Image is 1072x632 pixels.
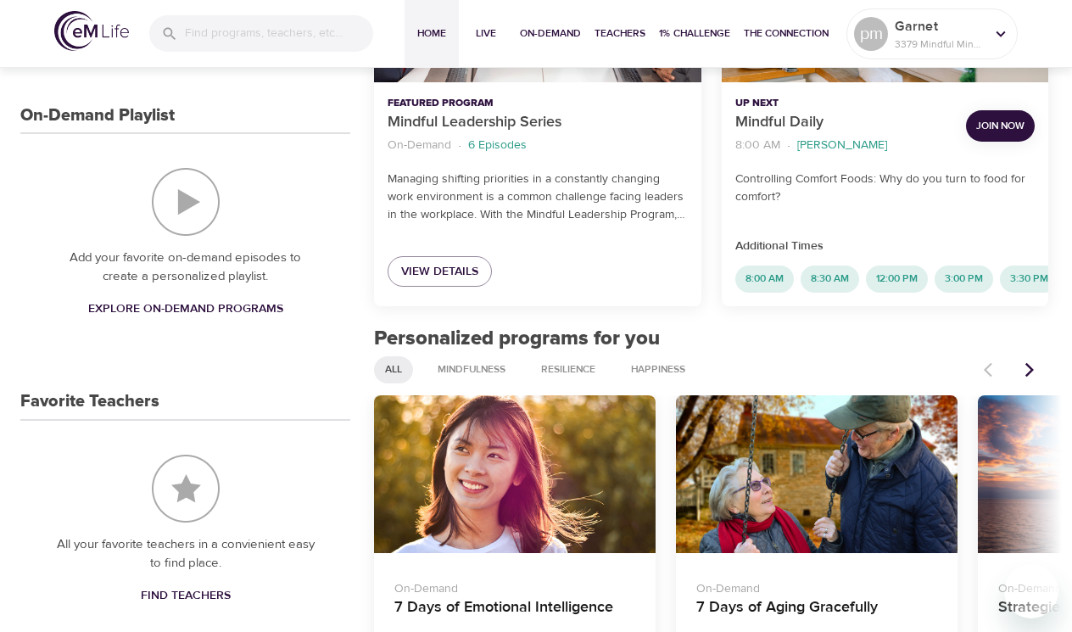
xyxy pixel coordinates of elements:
[531,362,606,377] span: Resilience
[20,392,159,411] h3: Favorite Teachers
[530,356,606,383] div: Resilience
[520,25,581,42] span: On-Demand
[976,117,1025,135] span: Join Now
[866,266,928,293] div: 12:00 PM
[787,134,790,157] li: ·
[141,585,231,607] span: Find Teachers
[134,580,237,612] a: Find Teachers
[735,238,1035,255] p: Additional Times
[676,395,958,554] button: 7 Days of Aging Gracefully
[388,256,492,288] a: View Details
[401,261,478,282] span: View Details
[152,455,220,523] img: Favorite Teachers
[659,25,730,42] span: 1% Challenge
[375,362,412,377] span: All
[735,96,952,111] p: Up Next
[595,25,645,42] span: Teachers
[394,573,635,598] p: On-Demand
[458,134,461,157] li: ·
[54,11,129,51] img: logo
[88,299,283,320] span: Explore On-Demand Programs
[374,395,656,554] button: 7 Days of Emotional Intelligence
[388,111,687,134] p: Mindful Leadership Series
[427,356,516,383] div: Mindfulness
[427,362,516,377] span: Mindfulness
[801,266,859,293] div: 8:30 AM
[735,134,952,157] nav: breadcrumb
[466,25,506,42] span: Live
[1000,266,1058,293] div: 3:30 PM
[866,271,928,286] span: 12:00 PM
[411,25,452,42] span: Home
[935,266,993,293] div: 3:00 PM
[935,271,993,286] span: 3:00 PM
[374,327,1048,351] h2: Personalized programs for you
[966,110,1035,142] button: Join Now
[854,17,888,51] div: pm
[20,106,175,126] h3: On-Demand Playlist
[81,294,290,325] a: Explore On-Demand Programs
[1000,271,1058,286] span: 3:30 PM
[621,362,695,377] span: Happiness
[468,137,527,154] p: 6 Episodes
[388,134,687,157] nav: breadcrumb
[54,249,316,287] p: Add your favorite on-demand episodes to create a personalized playlist.
[735,271,794,286] span: 8:00 AM
[744,25,829,42] span: The Connection
[735,137,780,154] p: 8:00 AM
[1004,564,1058,618] iframe: Button to launch messaging window
[185,15,373,52] input: Find programs, teachers, etc...
[797,137,887,154] p: [PERSON_NAME]
[735,171,1035,206] p: Controlling Comfort Foods: Why do you turn to food for comfort?
[152,168,220,236] img: On-Demand Playlist
[696,573,937,598] p: On-Demand
[388,137,451,154] p: On-Demand
[895,16,985,36] p: Garnet
[895,36,985,52] p: 3379 Mindful Minutes
[620,356,696,383] div: Happiness
[54,535,316,573] p: All your favorite teachers in a convienient easy to find place.
[801,271,859,286] span: 8:30 AM
[374,356,413,383] div: All
[735,266,794,293] div: 8:00 AM
[388,171,687,224] p: Managing shifting priorities in a constantly changing work environment is a common challenge faci...
[1011,351,1048,389] button: Next items
[388,96,687,111] p: Featured Program
[735,111,952,134] p: Mindful Daily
